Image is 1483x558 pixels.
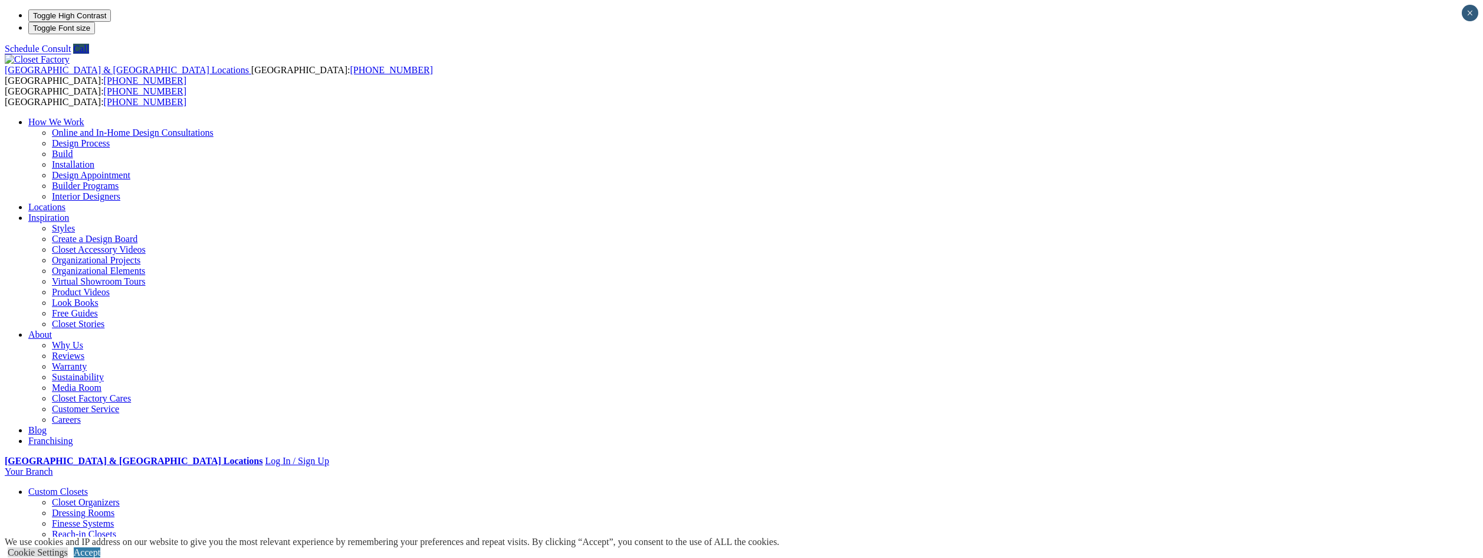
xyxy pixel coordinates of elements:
a: Dressing Rooms [52,508,114,518]
a: [GEOGRAPHIC_DATA] & [GEOGRAPHIC_DATA] Locations [5,65,251,75]
a: Sustainability [52,372,104,382]
a: Closet Accessory Videos [52,244,146,254]
span: [GEOGRAPHIC_DATA] & [GEOGRAPHIC_DATA] Locations [5,65,249,75]
a: Builder Programs [52,181,119,191]
a: Styles [52,223,75,233]
a: Inspiration [28,213,69,223]
a: Cookie Settings [8,547,68,557]
a: Customer Service [52,404,119,414]
span: Toggle High Contrast [33,11,106,20]
a: Call [73,44,89,54]
button: Close [1462,5,1478,21]
a: Warranty [52,361,87,371]
a: Finesse Systems [52,518,114,528]
a: Look Books [52,298,99,308]
button: Toggle High Contrast [28,9,111,22]
a: Custom Closets [28,487,88,497]
a: Closet Organizers [52,497,120,507]
a: About [28,329,52,340]
a: Organizational Projects [52,255,140,265]
a: [PHONE_NUMBER] [104,86,186,96]
img: Closet Factory [5,54,70,65]
span: [GEOGRAPHIC_DATA]: [GEOGRAPHIC_DATA]: [5,86,186,107]
a: Schedule Consult [5,44,71,54]
a: Installation [52,159,94,169]
a: Media Room [52,383,101,393]
a: Build [52,149,73,159]
a: Interior Designers [52,191,120,201]
a: Blog [28,425,47,435]
a: Careers [52,415,81,425]
button: Toggle Font size [28,22,95,34]
a: Virtual Showroom Tours [52,276,146,286]
a: Online and In-Home Design Consultations [52,128,214,138]
a: Why Us [52,340,83,350]
div: We use cookies and IP address on our website to give you the most relevant experience by remember... [5,537,779,547]
a: Closet Factory Cares [52,393,131,403]
a: Design Process [52,138,110,148]
a: Franchising [28,436,73,446]
a: Reach-in Closets [52,529,116,539]
a: Product Videos [52,287,110,297]
a: Design Appointment [52,170,130,180]
a: Closet Stories [52,319,104,329]
a: Organizational Elements [52,266,145,276]
a: Free Guides [52,308,98,318]
a: How We Work [28,117,84,127]
a: Create a Design Board [52,234,137,244]
a: [PHONE_NUMBER] [104,76,186,86]
a: Accept [74,547,100,557]
a: Your Branch [5,466,53,477]
a: [PHONE_NUMBER] [350,65,432,75]
a: [GEOGRAPHIC_DATA] & [GEOGRAPHIC_DATA] Locations [5,456,263,466]
a: Locations [28,202,65,212]
span: Toggle Font size [33,24,90,32]
a: Log In / Sign Up [265,456,329,466]
span: [GEOGRAPHIC_DATA]: [GEOGRAPHIC_DATA]: [5,65,433,86]
a: Reviews [52,351,84,361]
a: [PHONE_NUMBER] [104,97,186,107]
